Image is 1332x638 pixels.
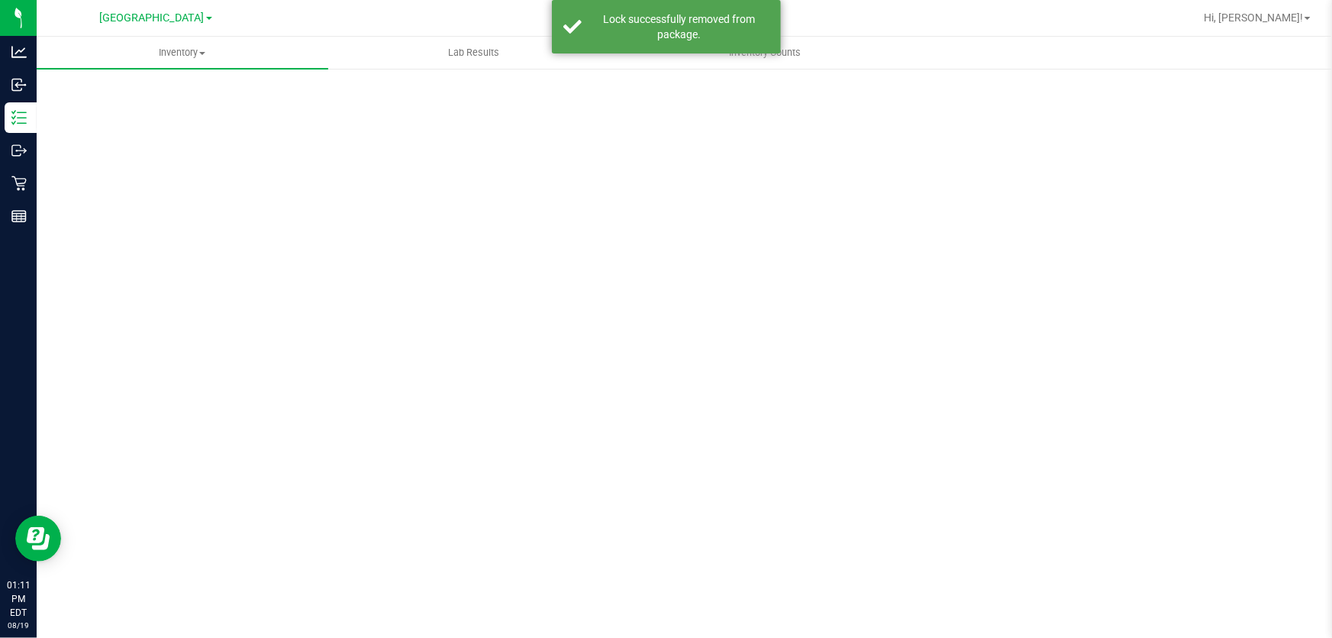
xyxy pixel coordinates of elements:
[37,46,328,60] span: Inventory
[11,176,27,191] inline-svg: Retail
[1204,11,1303,24] span: Hi, [PERSON_NAME]!
[15,516,61,562] iframe: Resource center
[7,620,30,631] p: 08/19
[328,37,620,69] a: Lab Results
[11,77,27,92] inline-svg: Inbound
[427,46,520,60] span: Lab Results
[11,143,27,158] inline-svg: Outbound
[37,37,328,69] a: Inventory
[11,110,27,125] inline-svg: Inventory
[11,44,27,60] inline-svg: Analytics
[100,11,205,24] span: [GEOGRAPHIC_DATA]
[11,209,27,224] inline-svg: Reports
[590,11,769,42] div: Lock successfully removed from package.
[7,578,30,620] p: 01:11 PM EDT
